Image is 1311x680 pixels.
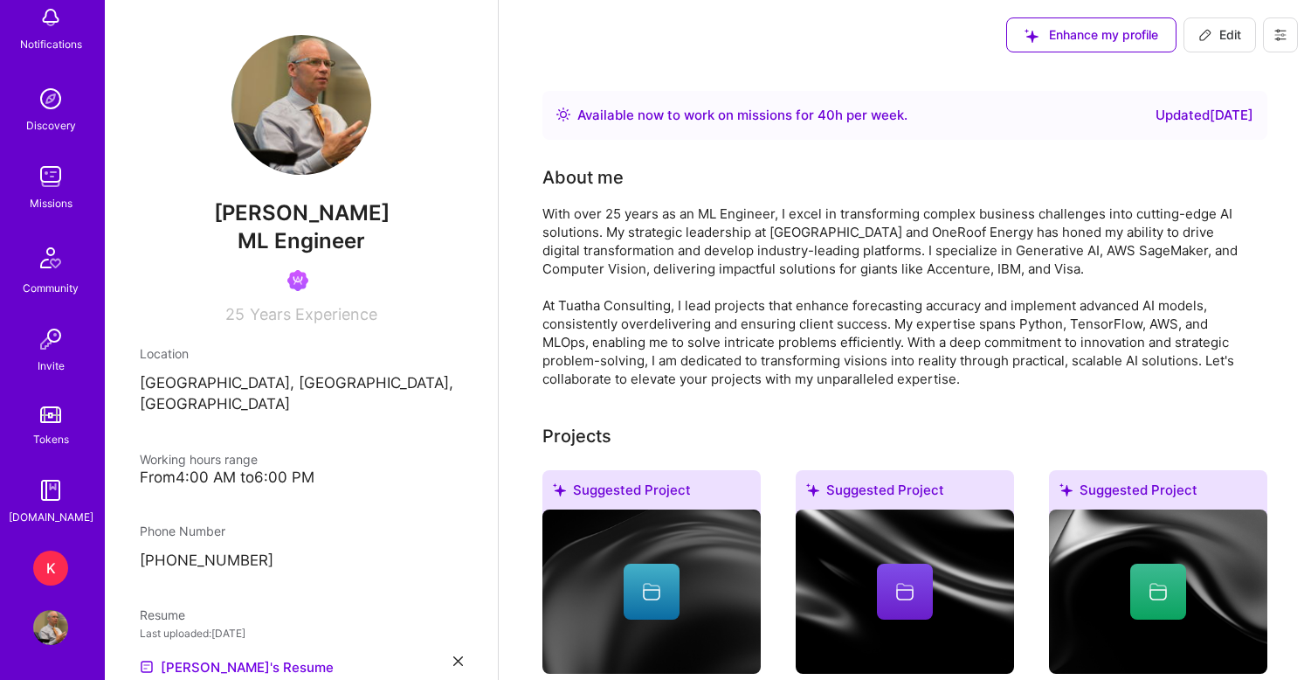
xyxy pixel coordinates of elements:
img: guide book [33,473,68,508]
div: From 4:00 AM to 6:00 PM [140,468,463,487]
i: icon SuggestedTeams [1025,29,1038,43]
div: Notifications [20,35,82,53]
img: teamwork [33,159,68,194]
img: Availability [556,108,570,121]
div: Suggested Project [796,470,1014,517]
img: cover [796,510,1014,674]
img: discovery [33,81,68,116]
div: Suggested Project [542,470,761,517]
button: Enhance my profile [1006,17,1176,52]
img: cover [1049,510,1267,674]
i: icon Close [453,656,463,666]
img: Community [30,237,72,279]
img: cover [542,510,761,674]
div: [DOMAIN_NAME] [9,508,93,526]
div: Discovery [26,116,76,135]
span: [PERSON_NAME] [140,200,463,226]
span: Enhance my profile [1025,26,1158,44]
a: User Avatar [29,610,72,645]
img: Invite [33,322,68,357]
span: ML Engineer [238,228,365,253]
img: User Avatar [231,35,371,175]
span: 25 [225,305,245,323]
div: Missions [30,194,72,212]
img: User Avatar [33,610,68,645]
div: Location [140,344,463,363]
img: Resume [140,660,154,674]
i: icon SuggestedTeams [1059,483,1073,496]
span: Phone Number [140,524,225,538]
div: With over 25 years as an ML Engineer, I excel in transforming complex business challenges into cu... [542,205,1241,388]
img: Been on Mission [287,270,308,291]
div: Updated [DATE] [1156,105,1253,126]
div: About me [542,164,624,191]
button: Edit [1183,17,1256,52]
img: tokens [40,406,61,423]
i: icon SuggestedTeams [553,483,566,496]
div: K [33,551,68,586]
a: K [29,551,72,586]
p: [PHONE_NUMBER] [140,551,463,572]
span: Edit [1198,26,1241,44]
div: Community [23,279,79,297]
p: [GEOGRAPHIC_DATA], [GEOGRAPHIC_DATA], [GEOGRAPHIC_DATA] [140,373,463,415]
div: Available now to work on missions for h per week . [577,105,907,126]
span: Resume [140,607,185,622]
a: [PERSON_NAME]'s Resume [140,656,334,677]
div: Tokens [33,430,69,448]
i: icon SuggestedTeams [806,483,819,496]
div: Suggested Project [1049,470,1267,517]
div: Last uploaded: [DATE] [140,624,463,642]
span: Years Experience [250,305,377,323]
div: Projects [542,423,611,449]
span: 40 [818,107,835,123]
div: Invite [38,357,65,375]
span: Working hours range [140,452,258,467]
